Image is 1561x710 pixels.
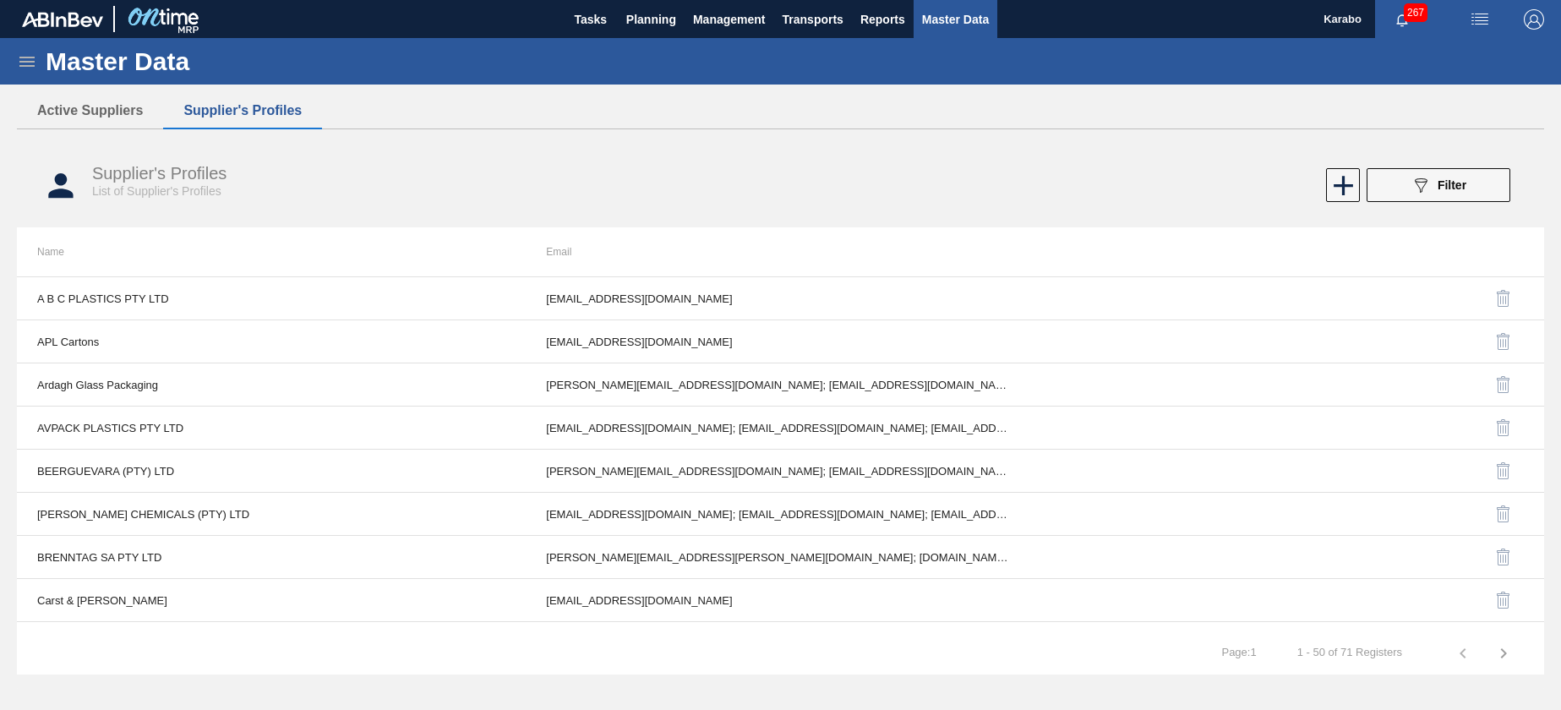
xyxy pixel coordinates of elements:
span: Supplier's Profiles [92,164,227,183]
span: Transports [783,9,843,30]
img: Logout [1524,9,1544,30]
td: CCL Labels [17,622,526,665]
img: delete-icon [1493,547,1514,567]
div: Filter User Vendor Group [1358,168,1519,202]
button: delete-icon [1483,321,1524,362]
button: Notifications [1375,8,1429,31]
td: [EMAIL_ADDRESS][DOMAIN_NAME] [526,579,1034,622]
img: delete-icon [1493,288,1514,309]
td: A B C PLASTICS PTY LTD [17,277,526,320]
img: delete-icon [1493,418,1514,438]
span: Filter [1438,178,1466,192]
button: Filter [1367,168,1510,202]
img: delete-icon [1493,461,1514,481]
div: New User Vendor Group [1324,168,1358,202]
td: [EMAIL_ADDRESS][DOMAIN_NAME] [526,277,1034,320]
td: 1 - 50 of 71 Registers [1277,632,1422,659]
button: Active Suppliers [17,93,163,128]
span: Planning [626,9,676,30]
span: 267 [1404,3,1427,22]
button: delete-icon [1483,537,1524,577]
img: delete-icon [1493,504,1514,524]
img: delete-icon [1493,331,1514,352]
span: Reports [860,9,905,30]
td: BRENNTAG SA PTY LTD [17,536,526,579]
button: Supplier's Profiles [163,93,322,128]
img: TNhmsLtSVTkK8tSr43FrP2fwEKptu5GPRR3wAAAABJRU5ErkJggg== [22,12,103,27]
td: [PERSON_NAME] CHEMICALS (PTY) LTD [17,493,526,536]
button: delete-icon [1483,451,1524,491]
img: userActions [1470,9,1490,30]
span: Management [693,9,766,30]
td: [PERSON_NAME][EMAIL_ADDRESS][DOMAIN_NAME]; [EMAIL_ADDRESS][DOMAIN_NAME]; [EMAIL_ADDRESS][DOMAIN_N... [526,450,1034,493]
td: APL Cartons [17,320,526,363]
td: Ardagh Glass Packaging [17,363,526,407]
th: Email [526,227,1034,276]
td: [EMAIL_ADDRESS][DOMAIN_NAME]; [EMAIL_ADDRESS][DOMAIN_NAME]; [EMAIL_ADDRESS][DOMAIN_NAME] [526,407,1034,450]
span: Tasks [572,9,609,30]
td: [PERSON_NAME][EMAIL_ADDRESS][DOMAIN_NAME]; [EMAIL_ADDRESS][DOMAIN_NAME]; [EMAIL_ADDRESS][DOMAIN_N... [526,363,1034,407]
button: delete-icon [1483,494,1524,534]
td: [EMAIL_ADDRESS][DOMAIN_NAME]; [EMAIL_ADDRESS][DOMAIN_NAME]; [EMAIL_ADDRESS][DOMAIN_NAME]; [EMAIL_... [526,622,1034,665]
td: AVPACK PLASTICS PTY LTD [17,407,526,450]
td: Carst & [PERSON_NAME] [17,579,526,622]
img: delete-icon [1493,590,1514,610]
button: delete-icon [1483,407,1524,448]
td: [EMAIL_ADDRESS][DOMAIN_NAME] [526,320,1034,363]
button: delete-icon [1483,580,1524,620]
h1: Master Data [46,52,346,71]
button: delete-icon [1483,278,1524,319]
td: Page : 1 [1201,632,1276,659]
span: Master Data [922,9,989,30]
td: [PERSON_NAME][EMAIL_ADDRESS][PERSON_NAME][DOMAIN_NAME]; [DOMAIN_NAME][EMAIL_ADDRESS][DOMAIN_NAME]... [526,536,1034,579]
th: Name [17,227,526,276]
td: BEERGUEVARA (PTY) LTD [17,450,526,493]
img: delete-icon [1493,374,1514,395]
button: delete-icon [1483,364,1524,405]
span: List of Supplier's Profiles [92,184,221,198]
td: [EMAIL_ADDRESS][DOMAIN_NAME]; [EMAIL_ADDRESS][DOMAIN_NAME]; [EMAIL_ADDRESS][DOMAIN_NAME] [526,493,1034,536]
